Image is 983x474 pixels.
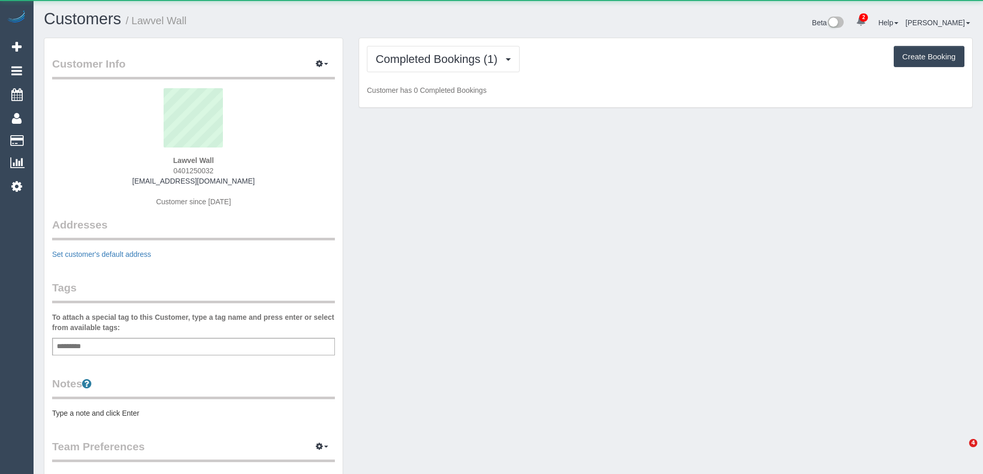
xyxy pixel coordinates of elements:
[367,85,964,95] p: Customer has 0 Completed Bookings
[851,10,871,33] a: 2
[827,17,844,30] img: New interface
[859,13,868,22] span: 2
[126,15,187,26] small: / Lawvel Wall
[156,198,231,206] span: Customer since [DATE]
[812,19,844,27] a: Beta
[52,439,335,462] legend: Team Preferences
[52,312,335,333] label: To attach a special tag to this Customer, type a tag name and press enter or select from availabl...
[173,167,214,175] span: 0401250032
[894,46,964,68] button: Create Booking
[52,280,335,303] legend: Tags
[376,53,503,66] span: Completed Bookings (1)
[52,56,335,79] legend: Customer Info
[132,177,254,185] a: [EMAIL_ADDRESS][DOMAIN_NAME]
[44,10,121,28] a: Customers
[878,19,898,27] a: Help
[173,156,214,165] strong: Lawvel Wall
[52,376,335,399] legend: Notes
[948,439,973,464] iframe: Intercom live chat
[969,439,977,447] span: 4
[52,250,151,258] a: Set customer's default address
[367,46,520,72] button: Completed Bookings (1)
[6,10,27,25] img: Automaid Logo
[52,408,335,418] pre: Type a note and click Enter
[906,19,970,27] a: [PERSON_NAME]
